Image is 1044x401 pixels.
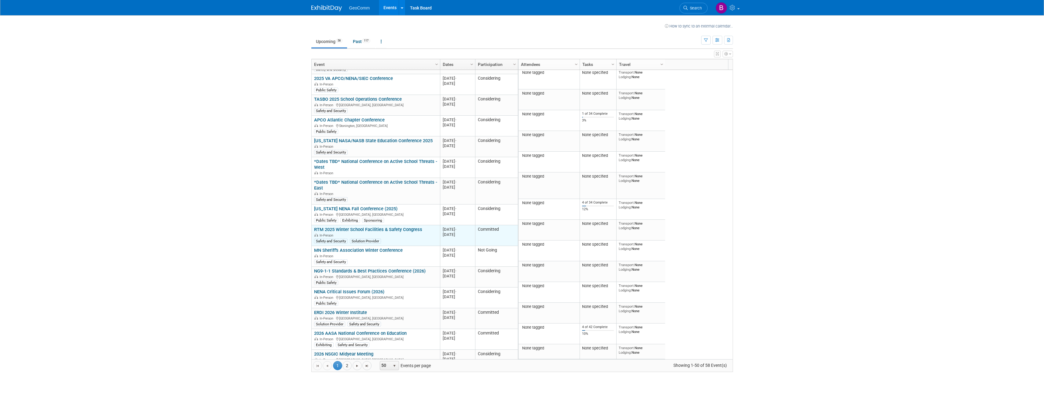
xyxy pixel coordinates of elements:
div: [GEOGRAPHIC_DATA], [GEOGRAPHIC_DATA] [314,102,437,107]
div: None None [619,200,663,209]
div: None None [619,112,663,121]
span: 58 [336,38,343,43]
span: Go to the first page [315,363,320,368]
div: None tagged [521,91,577,96]
div: None None [619,304,663,313]
span: - [455,180,456,184]
div: Solution Provider [350,239,381,244]
span: Lodging: [619,350,632,355]
div: Safety and Security [314,259,348,264]
span: Lodging: [619,205,632,209]
div: None specified [582,70,614,75]
div: [DATE] [443,185,472,190]
span: Events per page [372,361,437,370]
div: None tagged [521,112,577,117]
img: In-Person Event [314,192,318,195]
a: Tasks [582,59,612,70]
img: ExhibitDay [311,5,342,11]
span: Transport: [619,263,635,267]
img: In-Person Event [314,296,318,299]
img: In-Person Event [314,171,318,174]
div: [DATE] [443,351,472,356]
img: In-Person Event [314,337,318,340]
div: Exhibiting [340,218,360,223]
div: [DATE] [443,143,472,148]
div: None tagged [521,174,577,179]
img: Bill McCullough [716,2,727,14]
div: Public Safety [314,301,338,306]
div: [DATE] [443,81,472,86]
span: Lodging: [619,288,632,292]
td: Considering [475,157,518,178]
span: Go to the previous page [325,363,330,368]
a: Go to the next page [353,361,362,370]
div: Solution Provider [314,322,345,327]
div: None None [619,132,663,141]
div: 12% [582,207,614,211]
a: Past117 [348,36,375,47]
a: 2025 VA APCO/NENA/SIEC Conference [314,76,393,81]
div: None None [619,153,663,162]
a: TASBO 2025 School Operations Conference [314,96,402,102]
span: Column Settings [434,62,439,67]
div: [DATE] [443,159,472,164]
div: None None [619,346,663,355]
span: Go to the next page [355,363,360,368]
span: - [455,97,456,101]
img: In-Person Event [314,145,318,148]
div: None None [619,242,663,251]
span: Transport: [619,153,635,157]
div: None tagged [521,346,577,351]
span: Lodging: [619,267,632,272]
span: - [455,248,456,252]
span: Transport: [619,284,635,288]
a: Go to the last page [362,361,372,370]
div: Public Safety [314,218,338,223]
span: Transport: [619,242,635,246]
span: Lodging: [619,116,632,121]
a: Participation [478,59,514,70]
span: Transport: [619,132,635,137]
div: None tagged [521,221,577,226]
span: Lodging: [619,247,632,251]
a: 2026 AASA National Conference on Education [314,331,407,336]
span: In-Person [320,275,335,279]
td: Committed [475,308,518,329]
td: Considering [475,350,518,365]
div: [DATE] [443,273,472,279]
div: None None [619,91,663,100]
span: Showing 1-50 of 58 Event(s) [668,361,732,370]
div: Exhibiting [314,342,334,347]
td: Considering [475,178,518,204]
a: Attendees [521,59,576,70]
div: None specified [582,242,614,247]
span: In-Person [320,337,335,341]
div: [DATE] [443,232,472,237]
td: Committed [475,329,518,350]
div: [GEOGRAPHIC_DATA], [GEOGRAPHIC_DATA] [314,212,437,217]
div: None tagged [521,263,577,268]
a: Go to the first page [313,361,322,370]
div: [DATE] [443,356,472,362]
span: Transport: [619,200,635,205]
a: 2 [343,361,352,370]
span: - [455,310,456,315]
span: - [455,159,456,164]
a: *Dates TBD* National Conference on Active School Threats - East [314,179,437,191]
div: None tagged [521,242,577,247]
a: NENA Critical Issues Forum (2026) [314,289,384,294]
a: Column Settings [468,59,475,68]
div: [DATE] [443,117,472,122]
div: [DATE] [443,247,472,253]
span: Lodging: [619,226,632,230]
div: [DATE] [443,138,472,143]
div: [DATE] [443,315,472,320]
span: In-Person [320,358,335,362]
a: Upcoming58 [311,36,347,47]
span: Lodging: [619,158,632,162]
span: - [455,331,456,335]
div: [DATE] [443,310,472,315]
div: None tagged [521,284,577,288]
td: Committed [475,225,518,246]
img: In-Person Event [314,316,318,320]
